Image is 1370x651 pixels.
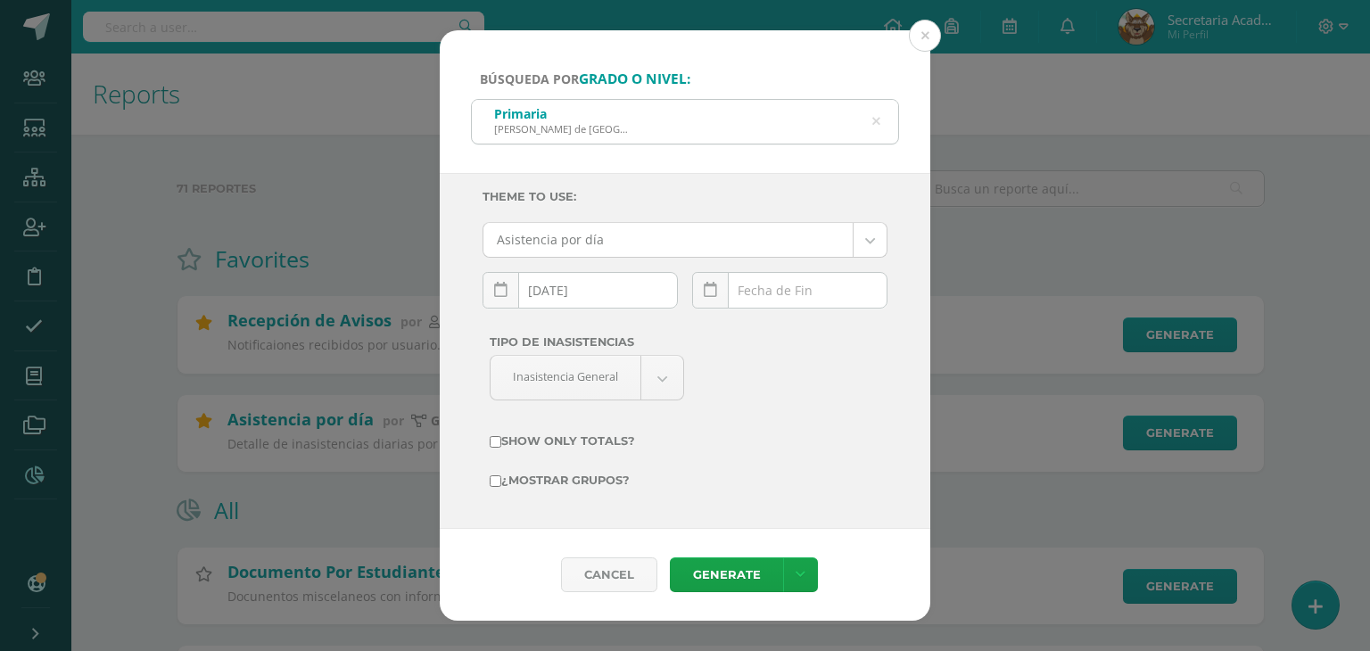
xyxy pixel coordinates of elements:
a: Inasistencia General [491,356,683,400]
input: ej. Primero primaria, etc. [472,100,898,144]
span: Inasistencia General [513,356,618,398]
label: ¿Mostrar grupos? [490,468,684,493]
div: Primaria [494,105,632,122]
label: Show only totals? [490,429,684,454]
span: Asistencia por día [497,223,839,257]
strong: grado o nivel: [579,70,690,88]
button: Close (Esc) [909,20,941,52]
input: ¿Mostrar grupos? [490,475,501,487]
input: Fecha de inicio [483,273,677,308]
span: Búsqueda por [480,70,690,87]
input: Fecha de Fin [693,273,887,308]
label: Theme to use: [483,178,887,215]
a: Asistencia por día [483,223,887,257]
input: Show only totals? [490,436,501,448]
label: Tipo de Inasistencias [490,330,684,355]
a: Generate [670,557,783,592]
div: [PERSON_NAME] de [GEOGRAPHIC_DATA] [494,122,632,136]
div: Cancel [561,557,657,592]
